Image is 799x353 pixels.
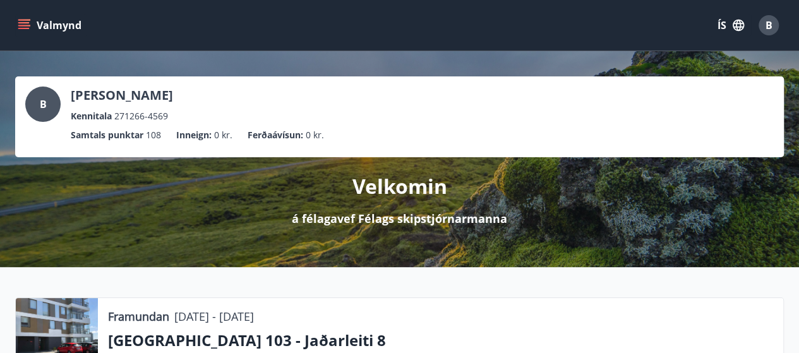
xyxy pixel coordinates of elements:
[176,128,212,142] p: Inneign :
[114,109,168,123] span: 271266-4569
[174,308,254,325] p: [DATE] - [DATE]
[71,109,112,123] p: Kennitala
[292,210,507,227] p: á félagavef Félags skipstjórnarmanna
[108,308,169,325] p: Framundan
[71,87,173,104] p: [PERSON_NAME]
[754,10,784,40] button: B
[352,172,447,200] p: Velkomin
[146,128,161,142] span: 108
[766,18,772,32] span: B
[306,128,324,142] span: 0 kr.
[40,97,47,111] span: B
[214,128,232,142] span: 0 kr.
[108,330,773,351] p: [GEOGRAPHIC_DATA] 103 - Jaðarleiti 8
[711,14,751,37] button: ÍS
[15,14,87,37] button: menu
[71,128,143,142] p: Samtals punktar
[248,128,303,142] p: Ferðaávísun :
